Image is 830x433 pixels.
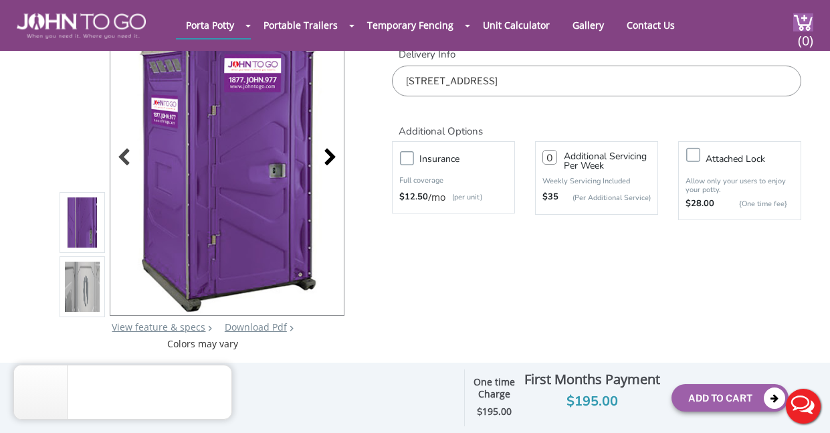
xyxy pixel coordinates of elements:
[477,406,512,418] strong: $
[523,391,661,412] div: $195.00
[392,66,801,96] input: Delivery Address
[798,21,814,50] span: (0)
[564,152,651,171] h3: Additional Servicing Per Week
[225,321,287,333] a: Download Pdf
[473,12,560,38] a: Unit Calculator
[542,191,558,204] strong: $35
[542,176,651,186] p: Weekly Servicing Included
[399,191,428,204] strong: $12.50
[357,12,463,38] a: Temporary Fencing
[399,174,508,187] p: Full coverage
[706,151,807,167] h3: Attached lock
[128,2,327,317] img: Product
[523,368,661,391] div: First Months Payment
[208,325,212,331] img: right arrow icon
[542,150,557,165] input: 0
[474,375,515,401] strong: One time Charge
[290,325,294,331] img: chevron.png
[253,12,348,38] a: Portable Trailers
[65,68,100,383] img: Product
[445,191,482,204] p: (per unit)
[721,197,787,211] p: {One time fee}
[399,191,508,204] div: /mo
[793,13,813,31] img: cart a
[776,379,830,433] button: Live Chat
[17,13,146,39] img: JOHN to go
[617,12,685,38] a: Contact Us
[60,337,345,351] div: Colors may vary
[392,110,801,139] h2: Additional Options
[482,405,512,418] span: 195.00
[671,384,789,412] button: Add To Cart
[112,321,205,333] a: View feature & specs
[558,193,651,203] p: (Per Additional Service)
[686,197,714,211] strong: $28.00
[392,48,801,62] label: Delivery Info
[686,177,794,194] p: Allow only your users to enjoy your potty.
[562,12,614,38] a: Gallery
[176,12,244,38] a: Porta Potty
[419,151,521,167] h3: Insurance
